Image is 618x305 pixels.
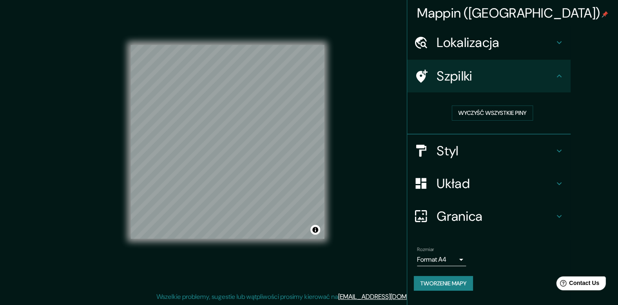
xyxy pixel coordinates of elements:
[420,278,466,289] font: Tworzenie mapy
[545,273,609,296] iframe: Help widget launcher
[407,60,571,92] div: Szpilki
[458,108,527,118] font: Wyczyść wszystkie piny
[417,4,600,22] font: Mappin ([GEOGRAPHIC_DATA])
[437,175,554,192] h4: Układ
[417,246,434,253] label: Rozmiar
[437,143,554,159] h4: Styl
[156,292,459,302] p: Wszelkie problemy, sugestie lub wątpliwości prosimy kierować na e-mail.
[407,200,571,233] div: Granica
[414,276,473,291] button: Tworzenie mapy
[417,253,466,266] div: Format A4
[437,68,554,84] h4: Szpilki
[407,26,571,59] div: Lokalizacja
[338,292,439,301] a: [EMAIL_ADDRESS][DOMAIN_NAME]
[602,11,608,18] img: pin-icon.png
[437,208,554,224] h4: Granica
[310,225,320,235] button: Przełącz atrybucję
[407,135,571,167] div: Styl
[437,34,554,51] h4: Lokalizacja
[452,105,533,121] button: Wyczyść wszystkie piny
[407,167,571,200] div: Układ
[131,45,324,239] canvas: Mapa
